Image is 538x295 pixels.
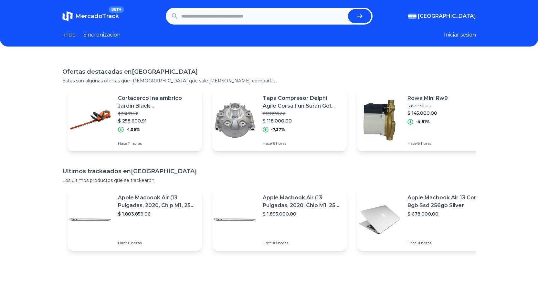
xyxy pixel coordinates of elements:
[357,189,491,251] a: Featured imageApple Macbook Air 13 Core I5 8gb Ssd 256gb Silver$ 678.000,00Hace 11 horas
[212,89,347,151] a: Featured imageTapa Compresor Delphi Agile Corsa Fun Suran Gol Palio Astra$ 127.395,00$ 118.000,00...
[118,211,197,217] p: $ 1.803.859,06
[68,189,202,251] a: Featured imageApple Macbook Air (13 Pulgadas, 2020, Chip M1, 256 Gb De Ssd, 8 Gb De Ram) - Plata$...
[407,211,486,217] p: $ 678.000,00
[118,194,197,209] p: Apple Macbook Air (13 Pulgadas, 2020, Chip M1, 256 Gb De Ssd, 8 Gb De Ram) - Plata
[68,197,113,242] img: Featured image
[62,11,73,21] img: MercadoTrack
[407,110,448,116] p: $ 145.000,00
[263,194,342,209] p: Apple Macbook Air (13 Pulgadas, 2020, Chip M1, 256 Gb De Ssd, 8 Gb De Ram) - Plata
[118,240,197,246] p: Hace 6 horas
[109,6,124,13] span: BETA
[444,31,476,39] button: Iniciar sesion
[357,197,402,242] img: Featured image
[118,141,197,146] p: Hace 11 horas
[62,78,476,84] p: Estas son algunas ofertas que [DEMOGRAPHIC_DATA] que vale [PERSON_NAME] compartir.
[407,94,448,102] p: Rowa Mini Rw9
[263,118,342,124] p: $ 118.000,00
[62,31,76,39] a: Inicio
[68,98,113,143] img: Featured image
[118,94,197,110] p: Cortacerco Inalambrico Jardin Black [PERSON_NAME] Ideal
[62,167,476,176] h1: Ultimos trackeados en [GEOGRAPHIC_DATA]
[263,94,342,110] p: Tapa Compresor Delphi Agile Corsa Fun Suran Gol Palio Astra
[357,98,402,143] img: Featured image
[75,13,119,20] span: MercadoTrack
[263,240,342,246] p: Hace 10 horas
[62,11,119,21] a: MercadoTrackBETA
[408,14,417,19] img: Argentina
[407,141,448,146] p: Hace 8 horas
[62,177,476,184] p: Los ultimos productos que se trackearon.
[263,211,342,217] p: $ 1.895.000,00
[212,197,258,242] img: Featured image
[83,31,121,39] a: Sincronizacion
[212,189,347,251] a: Featured imageApple Macbook Air (13 Pulgadas, 2020, Chip M1, 256 Gb De Ssd, 8 Gb De Ram) - Plata$...
[118,111,197,116] p: $ 261.374,11
[407,194,486,209] p: Apple Macbook Air 13 Core I5 8gb Ssd 256gb Silver
[416,119,430,124] p: -4,81%
[357,89,491,151] a: Featured imageRowa Mini Rw9$ 152.330,00$ 145.000,00-4,81%Hace 8 horas
[408,12,476,20] button: [GEOGRAPHIC_DATA]
[126,127,140,132] p: -1,06%
[407,240,486,246] p: Hace 11 horas
[418,12,476,20] span: [GEOGRAPHIC_DATA]
[68,89,202,151] a: Featured imageCortacerco Inalambrico Jardin Black [PERSON_NAME] Ideal$ 261.374,11$ 258.600,91-1,0...
[118,118,197,124] p: $ 258.600,91
[263,111,342,116] p: $ 127.395,00
[62,67,476,76] h1: Ofertas destacadas en [GEOGRAPHIC_DATA]
[407,103,448,109] p: $ 152.330,00
[271,127,285,132] p: -7,37%
[263,141,342,146] p: Hace 6 horas
[212,98,258,143] img: Featured image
